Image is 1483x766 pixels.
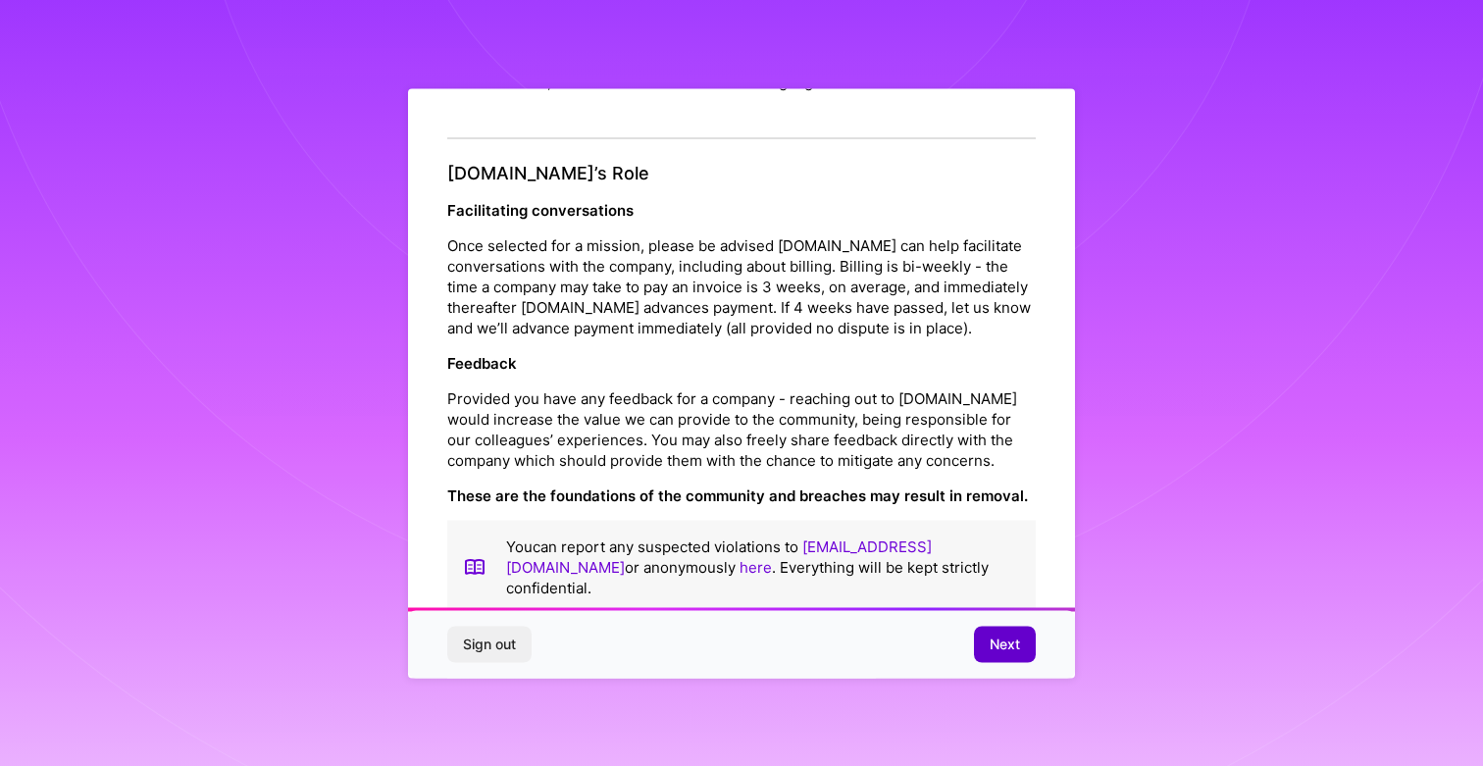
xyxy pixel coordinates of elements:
h4: [DOMAIN_NAME]’s Role [447,163,1036,184]
span: Next [990,635,1020,654]
button: Sign out [447,627,532,662]
strong: These are the foundations of the community and breaches may result in removal. [447,485,1028,504]
img: book icon [463,536,486,597]
p: You can report any suspected violations to or anonymously . Everything will be kept strictly conf... [506,536,1020,597]
strong: Facilitating conversations [447,200,634,219]
p: Once selected for a mission, please be advised [DOMAIN_NAME] can help facilitate conversations wi... [447,234,1036,337]
p: Provided you have any feedback for a company - reaching out to [DOMAIN_NAME] would increase the v... [447,387,1036,470]
strong: Feedback [447,353,517,372]
button: Next [974,627,1036,662]
a: [EMAIL_ADDRESS][DOMAIN_NAME] [506,536,932,576]
span: Sign out [463,635,516,654]
a: here [740,557,772,576]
